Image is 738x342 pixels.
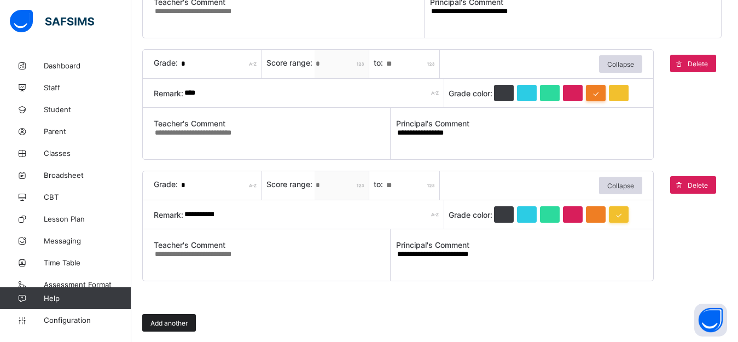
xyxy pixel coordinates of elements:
[607,182,634,190] span: Collapse
[688,60,708,68] span: Delete
[10,10,94,33] img: safsims
[154,240,390,250] span: Teacher's Comment
[44,61,131,70] span: Dashboard
[44,193,131,201] span: CBT
[396,119,642,128] span: Principal's Comment
[44,171,131,179] span: Broadsheet
[154,58,180,67] span: Grade:
[607,60,634,68] span: Collapse
[44,215,131,223] span: Lesson Plan
[374,58,385,67] span: to:
[396,240,642,250] span: Principal's Comment
[154,179,180,189] span: Grade:
[44,236,131,245] span: Messaging
[449,89,492,98] span: Grade color:
[44,316,131,324] span: Configuration
[449,210,492,219] span: Grade color:
[374,179,385,189] span: to:
[44,294,131,303] span: Help
[44,83,131,92] span: Staff
[266,58,315,67] span: Score range:
[266,179,315,189] span: Score range:
[44,127,131,136] span: Parent
[154,119,390,128] span: Teacher's Comment
[44,105,131,114] span: Student
[44,149,131,158] span: Classes
[150,319,188,327] span: Add another
[154,89,183,98] span: Remark:
[694,304,727,337] button: Open asap
[688,181,708,189] span: Delete
[44,280,131,289] span: Assessment Format
[154,210,183,219] span: Remark:
[44,258,131,267] span: Time Table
